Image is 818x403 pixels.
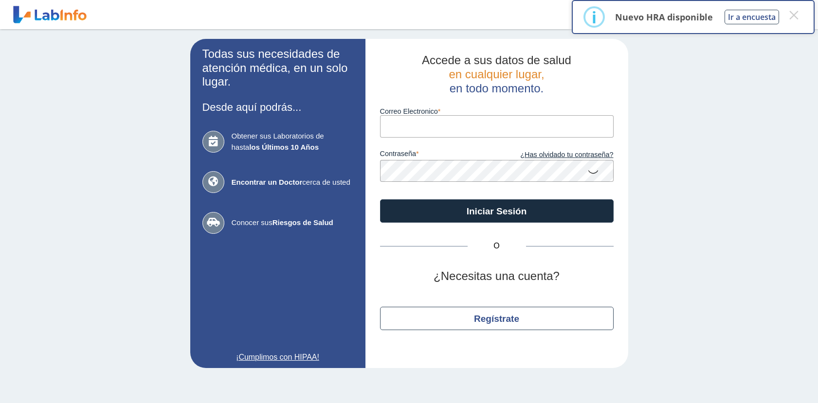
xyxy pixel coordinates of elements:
span: cerca de usted [232,177,353,188]
span: Accede a sus datos de salud [422,53,571,67]
span: Conocer sus [232,217,353,228]
h2: Todas sus necesidades de atención médica, en un solo lugar. [202,47,353,89]
div: i [592,8,597,26]
p: Nuevo HRA disponible [615,11,713,23]
label: contraseña [380,150,497,160]
b: los Últimos 10 Años [249,143,319,151]
span: en cualquier lugar, [449,68,544,81]
label: Correo Electronico [380,107,614,115]
span: Obtener sus Laboratorios de hasta [232,131,353,153]
span: O [468,240,526,252]
span: en todo momento. [450,82,544,95]
b: Riesgos de Salud [273,218,333,227]
button: Close this dialog [785,6,802,24]
a: ¡Cumplimos con HIPAA! [202,351,353,363]
b: Encontrar un Doctor [232,178,303,186]
button: Regístrate [380,307,614,330]
h3: Desde aquí podrás... [202,101,353,113]
a: ¿Has olvidado tu contraseña? [497,150,614,160]
button: Iniciar Sesión [380,199,614,223]
h2: ¿Necesitas una cuenta? [380,269,614,283]
button: Ir a encuesta [725,10,779,24]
